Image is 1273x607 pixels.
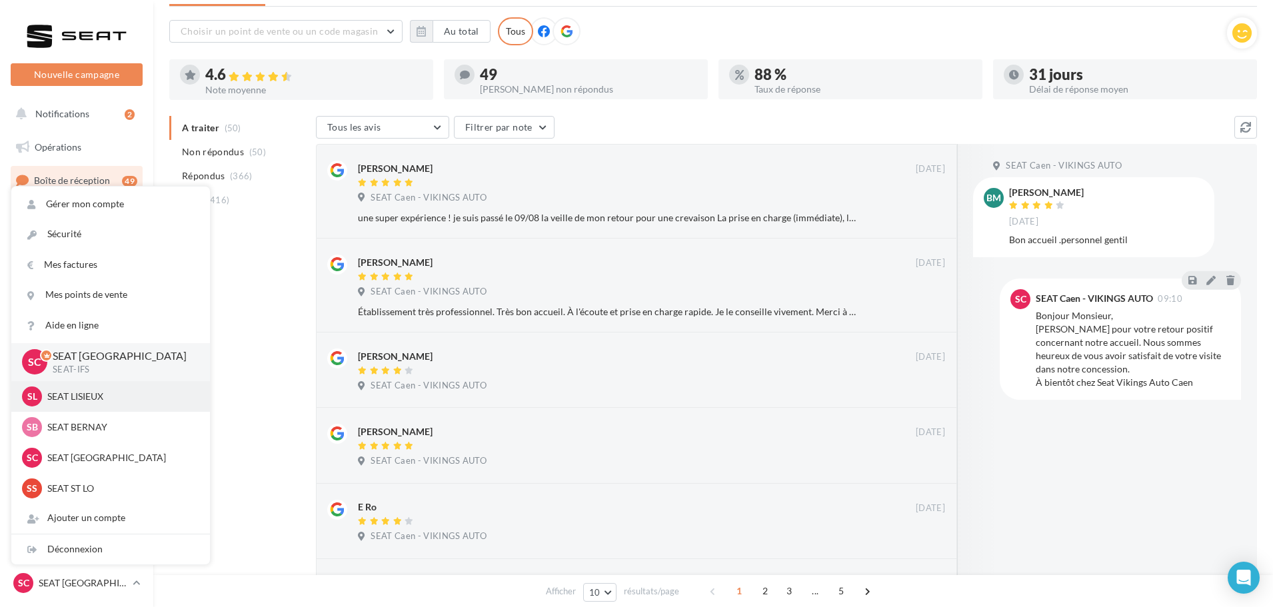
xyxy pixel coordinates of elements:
[230,171,253,181] span: (366)
[728,580,750,602] span: 1
[1009,233,1204,247] div: Bon accueil .personnel gentil
[1009,216,1038,228] span: [DATE]
[8,300,145,328] a: Médiathèque
[8,201,145,229] a: Visibilité en ligne
[624,585,679,598] span: résultats/page
[1009,188,1084,197] div: [PERSON_NAME]
[53,364,189,376] p: SEAT-IFS
[754,85,972,94] div: Taux de réponse
[11,250,210,280] a: Mes factures
[358,305,858,318] div: Établissement très professionnel. Très bon accueil. À l'écoute et prise en charge rapide. Je le c...
[433,20,491,43] button: Au total
[454,116,555,139] button: Filtrer par note
[11,534,210,564] div: Déconnexion
[589,587,601,598] span: 10
[11,503,210,533] div: Ajouter un compte
[1029,85,1246,94] div: Délai de réponse moyen
[480,67,697,82] div: 49
[916,163,945,175] span: [DATE]
[11,63,143,86] button: Nouvelle campagne
[1036,309,1230,389] div: Bonjour Monsieur, [PERSON_NAME] pour votre retour positif concernant notre accueil. Nous sommes h...
[358,500,377,514] div: E Ro
[410,20,491,43] button: Au total
[122,176,137,187] div: 49
[125,109,135,120] div: 2
[1158,295,1182,303] span: 09:10
[8,267,145,295] a: Contacts
[47,390,194,403] p: SEAT LISIEUX
[371,286,487,298] span: SEAT Caen - VIKINGS AUTO
[205,67,423,83] div: 4.6
[181,25,378,37] span: Choisir un point de vente ou un code magasin
[1006,160,1122,172] span: SEAT Caen - VIKINGS AUTO
[11,189,210,219] a: Gérer mon compte
[916,426,945,438] span: [DATE]
[1029,67,1246,82] div: 31 jours
[47,451,194,464] p: SEAT [GEOGRAPHIC_DATA]
[249,147,266,157] span: (50)
[358,211,858,225] div: une super expérience ! je suis passé le 09/08 la veille de mon retour pour une crevaison La prise...
[35,141,81,153] span: Opérations
[27,390,37,403] span: SL
[830,580,852,602] span: 5
[498,17,533,45] div: Tous
[986,191,1001,205] span: BM
[8,333,145,361] a: Calendrier
[1228,562,1260,594] div: Open Intercom Messenger
[35,108,89,119] span: Notifications
[34,175,110,186] span: Boîte de réception
[358,350,433,363] div: [PERSON_NAME]
[916,257,945,269] span: [DATE]
[8,100,140,128] button: Notifications 2
[358,162,433,175] div: [PERSON_NAME]
[207,195,230,205] span: (416)
[8,166,145,195] a: Boîte de réception49
[1036,294,1153,303] div: SEAT Caen - VIKINGS AUTO
[546,585,576,598] span: Afficher
[371,455,487,467] span: SEAT Caen - VIKINGS AUTO
[53,348,189,364] p: SEAT [GEOGRAPHIC_DATA]
[11,280,210,310] a: Mes points de vente
[371,530,487,542] span: SEAT Caen - VIKINGS AUTO
[11,310,210,340] a: Aide en ligne
[169,20,403,43] button: Choisir un point de vente ou un code magasin
[916,351,945,363] span: [DATE]
[1015,293,1026,306] span: SC
[778,580,800,602] span: 3
[358,425,433,438] div: [PERSON_NAME]
[27,451,38,464] span: SC
[316,116,449,139] button: Tous les avis
[583,583,617,602] button: 10
[8,133,145,161] a: Opérations
[182,169,225,183] span: Répondus
[27,420,38,434] span: SB
[480,85,697,94] div: [PERSON_NAME] non répondus
[47,482,194,495] p: SEAT ST LO
[28,354,41,370] span: SC
[327,121,381,133] span: Tous les avis
[754,67,972,82] div: 88 %
[371,192,487,204] span: SEAT Caen - VIKINGS AUTO
[47,420,194,434] p: SEAT BERNAY
[18,576,29,590] span: SC
[205,85,423,95] div: Note moyenne
[39,576,127,590] p: SEAT [GEOGRAPHIC_DATA]
[358,256,433,269] div: [PERSON_NAME]
[8,234,145,262] a: Campagnes
[8,410,145,450] a: Campagnes DataOnDemand
[754,580,776,602] span: 2
[8,366,145,405] a: PLV et print personnalisable
[916,502,945,514] span: [DATE]
[11,219,210,249] a: Sécurité
[371,380,487,392] span: SEAT Caen - VIKINGS AUTO
[182,145,244,159] span: Non répondus
[27,482,37,495] span: SS
[11,570,143,596] a: SC SEAT [GEOGRAPHIC_DATA]
[804,580,826,602] span: ...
